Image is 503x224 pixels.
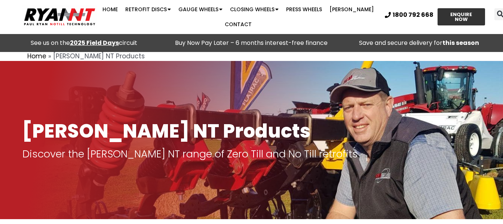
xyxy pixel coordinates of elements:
[282,2,326,17] a: Press Wheels
[175,2,226,17] a: Gauge Wheels
[122,2,175,17] a: Retrofit Discs
[22,121,481,141] h1: [PERSON_NAME] NT Products
[221,17,255,32] a: Contact
[226,2,282,17] a: Closing Wheels
[22,5,97,28] img: Ryan NT logo
[393,12,433,18] span: 1800 792 668
[339,38,499,48] p: Save and secure delivery for
[27,52,476,61] nav: Breadcrumbs
[98,2,379,32] nav: Menu
[385,12,433,18] a: 1800 792 668
[171,38,331,48] p: Buy Now Pay Later – 6 months interest-free finance
[99,2,122,17] a: Home
[53,52,145,61] span: [PERSON_NAME] NT Products
[22,149,481,159] p: Discover the [PERSON_NAME] NT range of Zero Till and No Till retrofits
[438,8,485,25] a: ENQUIRE NOW
[4,38,164,48] div: See us on the circuit
[70,39,119,47] a: 2025 Field Days
[442,39,479,47] strong: this season
[444,12,478,22] span: ENQUIRE NOW
[326,2,378,17] a: [PERSON_NAME]
[27,52,46,61] a: Home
